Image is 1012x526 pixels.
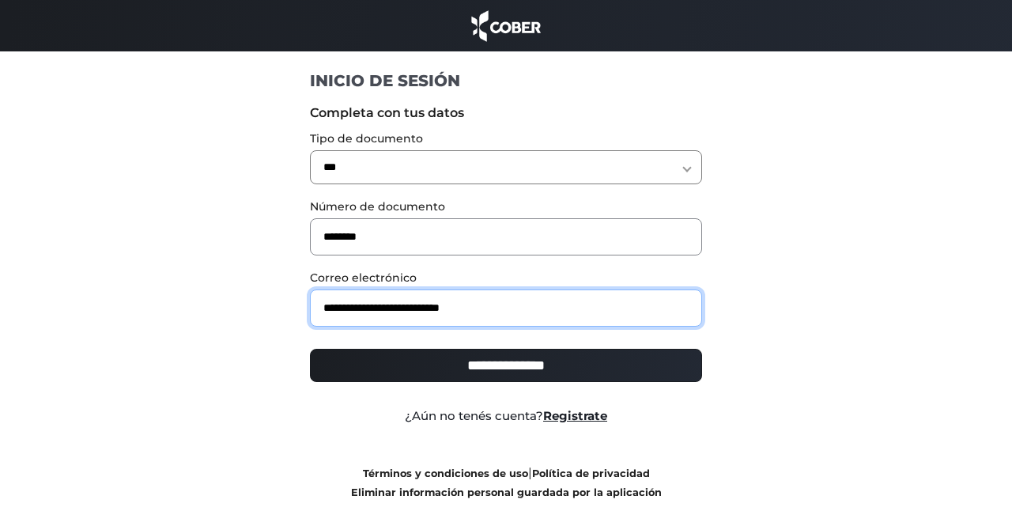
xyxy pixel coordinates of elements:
[310,131,703,147] label: Tipo de documento
[543,408,607,423] a: Registrate
[351,486,662,498] a: Eliminar información personal guardada por la aplicación
[363,467,528,479] a: Términos y condiciones de uso
[310,104,703,123] label: Completa con tus datos
[310,70,703,91] h1: INICIO DE SESIÓN
[532,467,650,479] a: Política de privacidad
[467,8,545,44] img: cober_marca.png
[298,407,715,426] div: ¿Aún no tenés cuenta?
[310,199,703,215] label: Número de documento
[310,270,703,286] label: Correo electrónico
[298,464,715,501] div: |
